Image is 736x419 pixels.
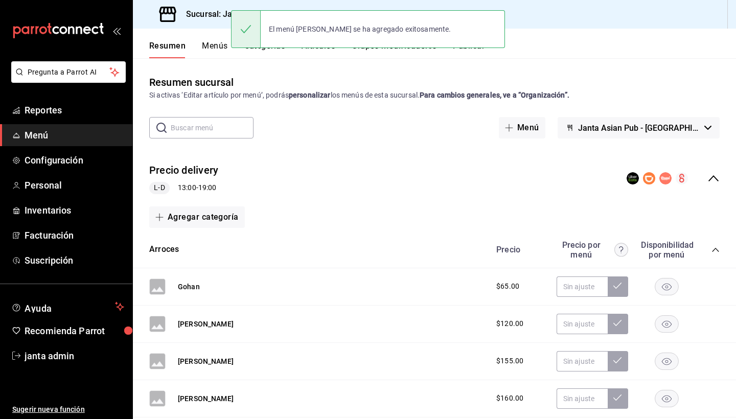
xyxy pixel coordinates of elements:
[25,178,124,192] span: Personal
[178,282,200,292] button: Gohan
[25,324,124,338] span: Recomienda Parrot
[25,228,124,242] span: Facturación
[496,281,519,292] span: $65.00
[149,41,736,58] div: navigation tabs
[149,90,720,101] div: Si activas ‘Editar artículo por menú’, podrás los menús de esta sucursal.
[150,182,169,193] span: L-D
[499,117,545,138] button: Menú
[149,206,245,228] button: Agregar categoría
[178,393,234,404] button: [PERSON_NAME]
[558,117,720,138] button: Janta Asian Pub - [GEOGRAPHIC_DATA]
[149,163,218,178] button: Precio delivery
[7,74,126,85] a: Pregunta a Parrot AI
[25,253,124,267] span: Suscripción
[25,349,124,363] span: janta admin
[133,155,736,202] div: collapse-menu-row
[202,41,227,58] button: Menús
[711,246,720,254] button: collapse-category-row
[557,276,608,297] input: Sin ajuste
[496,356,523,366] span: $155.00
[149,75,234,90] div: Resumen sucursal
[641,240,692,260] div: Disponibilidad por menú
[261,18,459,40] div: El menú [PERSON_NAME] se ha agregado exitosamente.
[557,388,608,409] input: Sin ajuste
[28,67,110,78] span: Pregunta a Parrot AI
[557,314,608,334] input: Sin ajuste
[149,244,179,255] button: Arroces
[557,351,608,371] input: Sin ajuste
[25,300,111,313] span: Ayuda
[11,61,126,83] button: Pregunta a Parrot AI
[25,153,124,167] span: Configuración
[496,393,523,404] span: $160.00
[149,182,218,194] div: 13:00 - 19:00
[486,245,551,254] div: Precio
[420,91,569,99] strong: Para cambios generales, ve a “Organización”.
[178,319,234,329] button: [PERSON_NAME]
[149,41,186,58] button: Resumen
[25,128,124,142] span: Menú
[112,27,121,35] button: open_drawer_menu
[557,240,628,260] div: Precio por menú
[178,8,373,20] h3: Sucursal: Janta Asian Pub ([GEOGRAPHIC_DATA])
[289,91,331,99] strong: personalizar
[12,404,124,415] span: Sugerir nueva función
[496,318,523,329] span: $120.00
[578,123,700,133] span: Janta Asian Pub - [GEOGRAPHIC_DATA]
[25,203,124,217] span: Inventarios
[25,103,124,117] span: Reportes
[178,356,234,366] button: [PERSON_NAME]
[171,118,254,138] input: Buscar menú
